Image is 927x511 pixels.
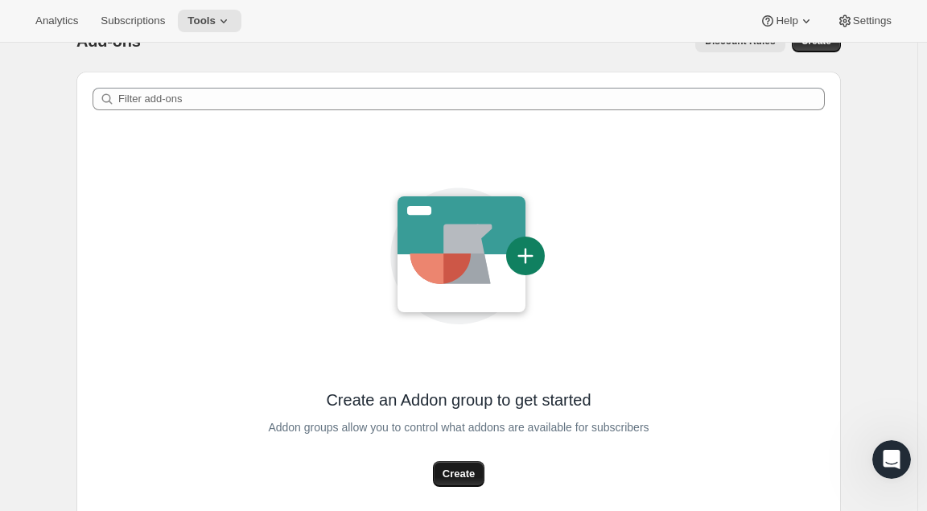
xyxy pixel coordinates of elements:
[187,14,216,27] span: Tools
[118,88,825,110] input: Filter add-ons
[35,14,78,27] span: Analytics
[178,10,241,32] button: Tools
[443,466,475,482] span: Create
[326,389,591,411] span: Create an Addon group to get started
[776,14,797,27] span: Help
[26,10,88,32] button: Analytics
[827,10,901,32] button: Settings
[853,14,892,27] span: Settings
[872,440,911,479] iframe: Intercom live chat
[750,10,823,32] button: Help
[433,461,484,487] button: Create
[91,10,175,32] button: Subscriptions
[101,14,165,27] span: Subscriptions
[268,416,649,439] span: Addon groups allow you to control what addons are available for subscribers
